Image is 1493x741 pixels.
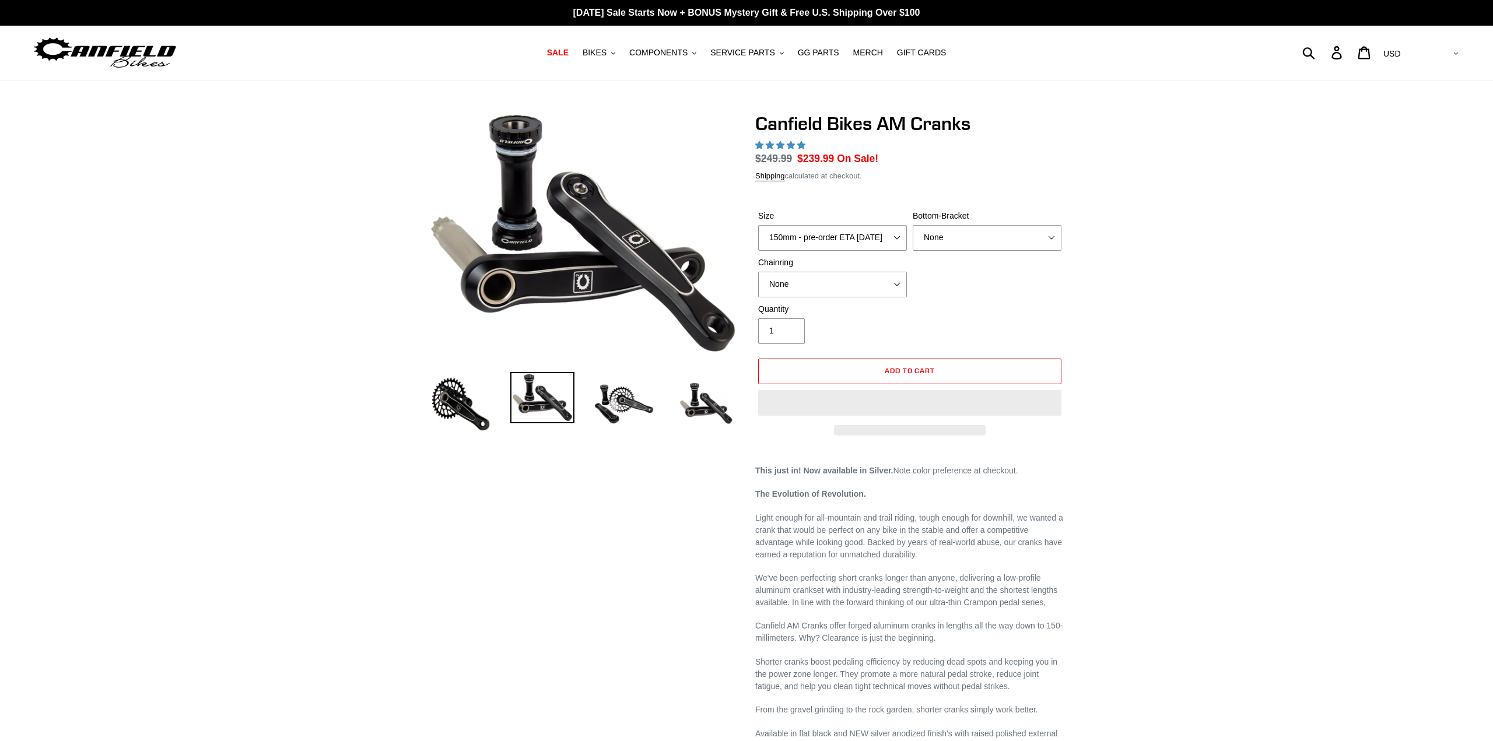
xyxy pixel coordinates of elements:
p: Note color preference at checkout. [755,465,1064,477]
label: Bottom-Bracket [913,210,1061,222]
span: MERCH [853,48,883,58]
label: Quantity [758,303,907,315]
img: Load image into Gallery viewer, Canfield Bikes AM Cranks [429,372,493,436]
button: SERVICE PARTS [705,45,789,61]
span: SERVICE PARTS [710,48,774,58]
span: GG PARTS [798,48,839,58]
img: Canfield Bikes [32,34,178,71]
label: Chainring [758,257,907,269]
p: We've been perfecting short cranks longer than anyone, delivering a low-profile aluminum crankset... [755,572,1064,609]
strong: The Evolution of Revolution. [755,489,866,498]
a: MERCH [847,45,889,61]
p: Shorter cranks boost pedaling efficiency by reducing dead spots and keeping you in the power zone... [755,656,1064,693]
span: On Sale! [837,151,878,166]
p: Canfield AM Cranks offer forged aluminum cranks in lengths all the way down to 150-millimeters. W... [755,620,1064,644]
input: Search [1309,40,1338,65]
img: Load image into Gallery viewer, CANFIELD-AM_DH-CRANKS [674,372,738,436]
a: SALE [541,45,574,61]
a: Shipping [755,171,785,181]
strong: This just in! Now available in Silver. [755,466,893,475]
s: $249.99 [755,153,792,164]
img: Canfield Cranks [431,115,735,352]
div: calculated at checkout. [755,170,1064,182]
h1: Canfield Bikes AM Cranks [755,113,1064,135]
a: GIFT CARDS [891,45,952,61]
p: From the gravel grinding to the rock garden, shorter cranks simply work better. [755,704,1064,716]
a: GG PARTS [792,45,845,61]
button: Add to cart [758,359,1061,384]
span: BIKES [583,48,607,58]
span: GIFT CARDS [897,48,947,58]
label: Size [758,210,907,222]
button: BIKES [577,45,621,61]
span: SALE [547,48,569,58]
img: Load image into Gallery viewer, Canfield Bikes AM Cranks [592,372,656,436]
span: COMPONENTS [629,48,688,58]
span: $239.99 [797,153,834,164]
p: Light enough for all-mountain and trail riding, tough enough for downhill, we wanted a crank that... [755,512,1064,561]
img: Load image into Gallery viewer, Canfield Cranks [510,372,574,423]
span: 4.97 stars [755,141,808,150]
span: Add to cart [885,366,935,375]
button: COMPONENTS [623,45,702,61]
